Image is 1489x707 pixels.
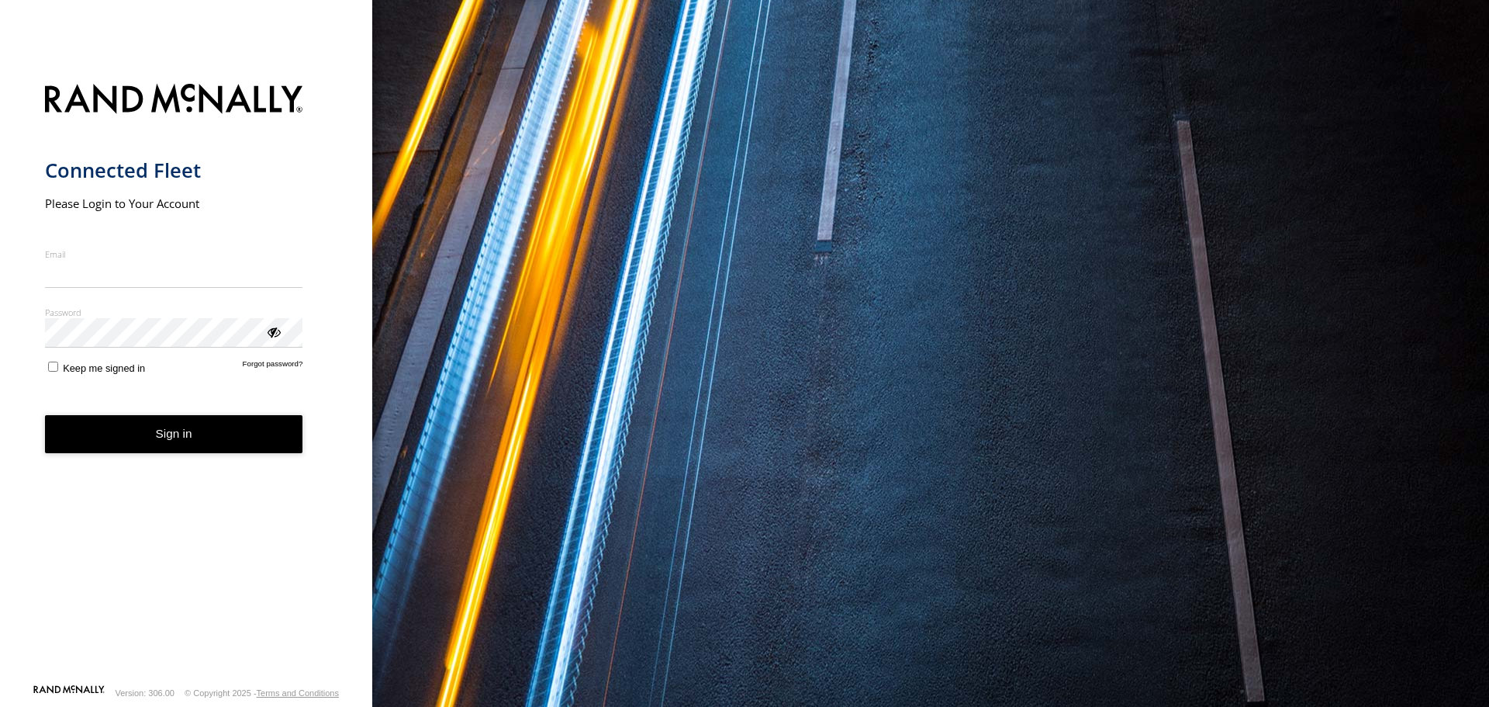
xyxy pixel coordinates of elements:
span: Keep me signed in [63,362,145,374]
h2: Please Login to Your Account [45,196,303,211]
a: Terms and Conditions [257,688,339,698]
h1: Connected Fleet [45,158,303,183]
button: Sign in [45,415,303,453]
div: Version: 306.00 [116,688,174,698]
a: Forgot password? [243,359,303,374]
label: Password [45,307,303,318]
a: Visit our Website [33,685,105,701]
div: © Copyright 2025 - [185,688,339,698]
form: main [45,75,328,684]
input: Keep me signed in [48,362,58,372]
div: ViewPassword [265,324,281,339]
img: Rand McNally [45,81,303,120]
label: Email [45,248,303,260]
